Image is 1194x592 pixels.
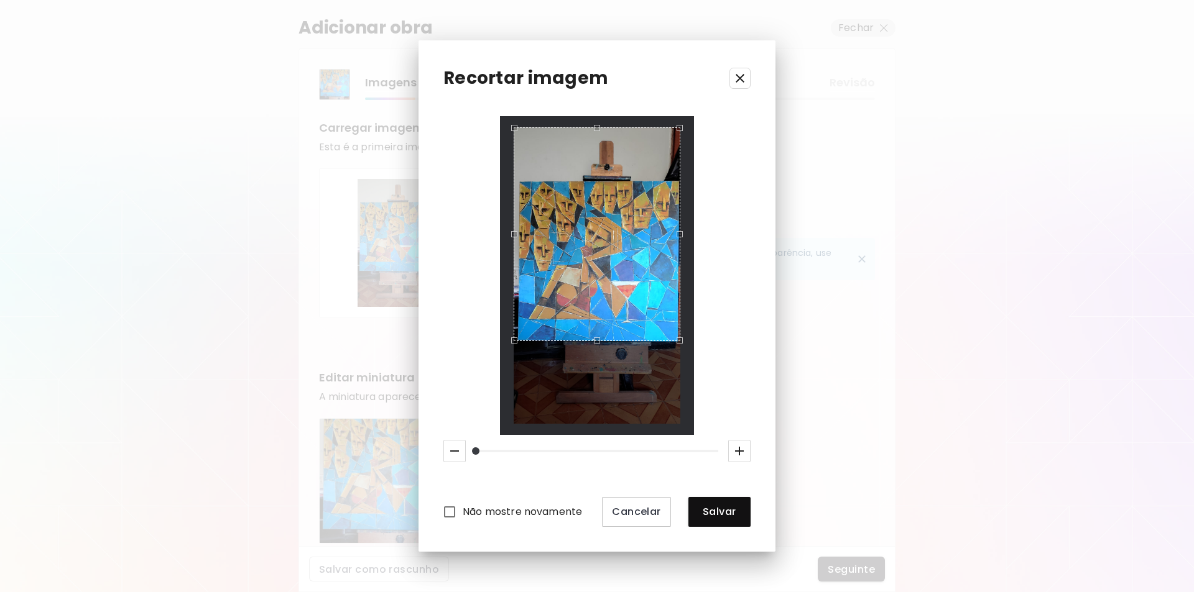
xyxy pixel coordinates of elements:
span: Salvar [698,505,741,518]
span: Cancelar [612,505,661,518]
span: Não mostre novamente [463,504,582,519]
button: Cancelar [602,497,671,527]
div: Use the arrow keys to move the crop selection area [514,127,680,340]
button: Salvar [688,497,751,527]
p: Recortar imagem [443,65,608,91]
